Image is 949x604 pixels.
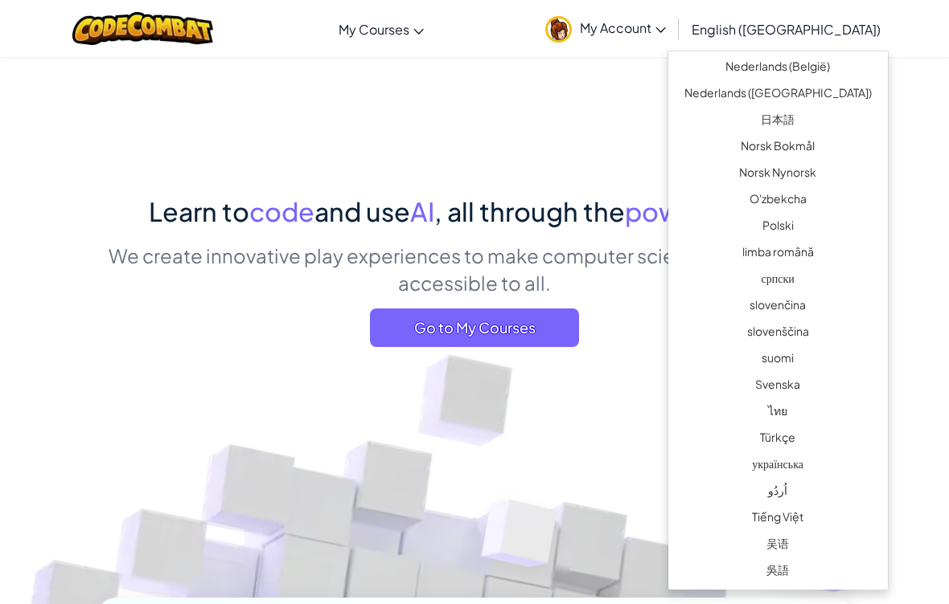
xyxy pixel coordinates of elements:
span: English ([GEOGRAPHIC_DATA]) [692,21,881,38]
a: ไทย [668,400,888,426]
a: Tiếng Việt [668,506,888,533]
img: CodeCombat logo [72,12,213,45]
a: Nederlands (België) [668,55,888,82]
p: We create innovative play experiences to make computer science engaging and accessible to all. [97,242,852,296]
a: Go to My Courses [370,308,579,347]
a: slovenščina [668,320,888,347]
a: My Courses [331,7,432,51]
a: Norsk Nynorsk [668,161,888,188]
a: Türkçe [668,426,888,453]
a: O'zbekcha [668,188,888,214]
a: 吳語 [668,559,888,586]
a: اُردُو [668,480,888,506]
span: My Account [580,19,666,36]
a: 吴语 [668,533,888,559]
span: code [249,195,314,227]
span: AI [410,195,434,227]
a: Svenska [668,373,888,400]
a: slovenčina [668,294,888,320]
a: Norsk Bokmål [668,135,888,161]
a: limba română [668,241,888,267]
img: avatar [545,16,572,43]
a: српски [668,267,888,294]
a: My Account [537,3,674,54]
span: power of play [625,195,792,227]
a: suomi [668,347,888,373]
a: українська [668,453,888,480]
a: Nederlands ([GEOGRAPHIC_DATA]) [668,82,888,108]
span: Learn to [149,195,249,227]
a: 日本語 [668,108,888,135]
span: , all through the [434,195,625,227]
span: and use [314,195,410,227]
a: English ([GEOGRAPHIC_DATA]) [684,7,889,51]
a: Polski [668,214,888,241]
span: My Courses [339,21,409,38]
